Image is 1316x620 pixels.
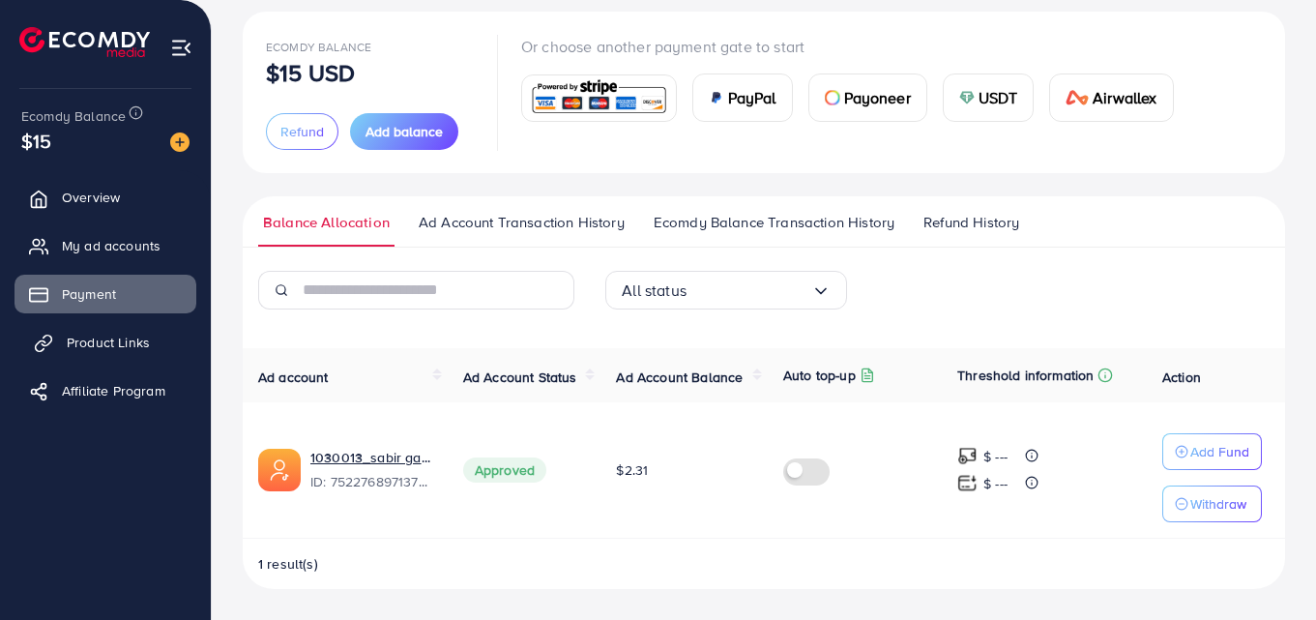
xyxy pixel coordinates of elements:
span: 1 result(s) [258,554,318,574]
button: Add balance [350,113,458,150]
a: card [521,74,677,122]
a: My ad accounts [15,226,196,265]
span: Payoneer [844,86,911,109]
img: card [825,90,840,105]
button: Refund [266,113,338,150]
div: Search for option [605,271,847,310]
span: Product Links [67,333,150,352]
span: Ad Account Balance [616,368,743,387]
img: card [709,90,724,105]
span: Affiliate Program [62,381,165,400]
img: top-up amount [957,446,978,466]
span: Ecomdy Balance [21,106,126,126]
span: Action [1162,368,1201,387]
a: Overview [15,178,196,217]
div: <span class='underline'>1030013_sabir gabool_1751531153392</span></br>7522768971373101057 [310,448,432,492]
span: Ad account [258,368,329,387]
p: Auto top-up [783,364,856,387]
p: Threshold information [957,364,1094,387]
p: Add Fund [1190,440,1249,463]
span: Ecomdy Balance [266,39,371,55]
a: 1030013_sabir gabool_1751531153392 [310,448,432,467]
img: menu [170,37,192,59]
button: Withdraw [1162,486,1262,522]
p: $15 USD [266,61,355,84]
span: Refund [280,122,324,141]
span: Ad Account Transaction History [419,212,625,233]
span: $2.31 [616,460,648,480]
span: Payment [62,284,116,304]
img: logo [19,27,150,57]
span: All status [622,276,687,306]
span: My ad accounts [62,236,161,255]
img: image [170,133,190,152]
span: Overview [62,188,120,207]
a: cardAirwallex [1049,74,1173,122]
img: card [1066,90,1089,105]
span: Ecomdy Balance Transaction History [654,212,894,233]
p: Or choose another payment gate to start [521,35,1189,58]
img: ic-ads-acc.e4c84228.svg [258,449,301,491]
a: Product Links [15,323,196,362]
img: top-up amount [957,473,978,493]
input: Search for option [687,276,811,306]
a: Payment [15,275,196,313]
span: Approved [463,458,546,483]
p: $ --- [983,472,1008,495]
a: cardPayPal [692,74,793,122]
img: card [959,90,975,105]
iframe: Chat [1234,533,1301,605]
button: Add Fund [1162,433,1262,470]
p: $ --- [983,445,1008,468]
span: USDT [979,86,1018,109]
p: Withdraw [1190,492,1246,516]
a: cardPayoneer [808,74,927,122]
span: Balance Allocation [263,212,390,233]
a: Affiliate Program [15,371,196,410]
span: Refund History [923,212,1019,233]
span: Add balance [366,122,443,141]
span: Ad Account Status [463,368,577,387]
span: $15 [21,127,51,155]
span: PayPal [728,86,776,109]
span: Airwallex [1093,86,1156,109]
img: card [528,77,670,119]
span: ID: 7522768971373101057 [310,472,432,491]
a: cardUSDT [943,74,1035,122]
